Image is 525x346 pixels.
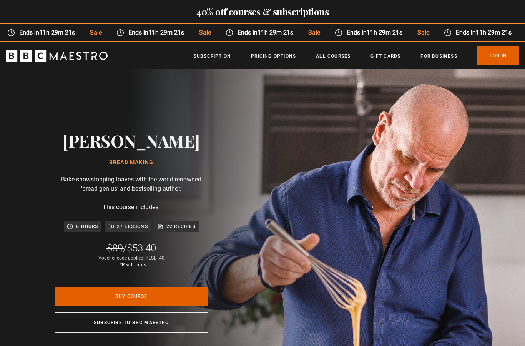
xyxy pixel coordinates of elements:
a: For business [420,52,457,60]
a: Buy Course [55,287,208,306]
h1: Bread Making [63,160,200,166]
div: Voucher code applied: RESET40 [98,255,164,268]
p: This course includes: [103,203,160,212]
span: Ends in [5,28,72,37]
div: / [107,241,156,255]
span: $89 [107,242,123,254]
a: Subscription [194,52,231,60]
time: 11h 29m 21s [248,29,283,36]
svg: BBC Maestro [6,50,108,62]
p: 22 recipes [166,223,196,230]
span: Ends in [223,28,291,37]
span: Ends in [332,28,400,37]
time: 11h 29m 21s [138,29,174,36]
a: Log In [477,46,519,65]
span: Sale [291,28,317,37]
time: 11h 29m 21s [466,29,502,36]
span: Ends in [441,28,508,37]
time: 11h 29m 21s [357,29,392,36]
span: Sale [72,28,99,37]
p: 27 lessons [117,223,148,230]
p: 6 hours [76,223,98,230]
nav: Primary [194,46,519,65]
span: Ends in [114,28,181,37]
a: Pricing Options [251,52,296,60]
time: 11h 29m 21s [29,29,65,36]
a: Gift Cards [370,52,400,60]
span: Sale [400,28,426,37]
p: Bake showstopping loaves with the world-renowned 'bread genius' and bestselling author. [55,175,208,193]
h2: [PERSON_NAME] [63,131,200,150]
a: Read Terms [122,262,146,268]
span: $53.40 [127,242,156,254]
span: Sale [181,28,208,37]
a: All Courses [316,52,351,60]
a: Subscribe to BBC Maestro [55,312,208,333]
